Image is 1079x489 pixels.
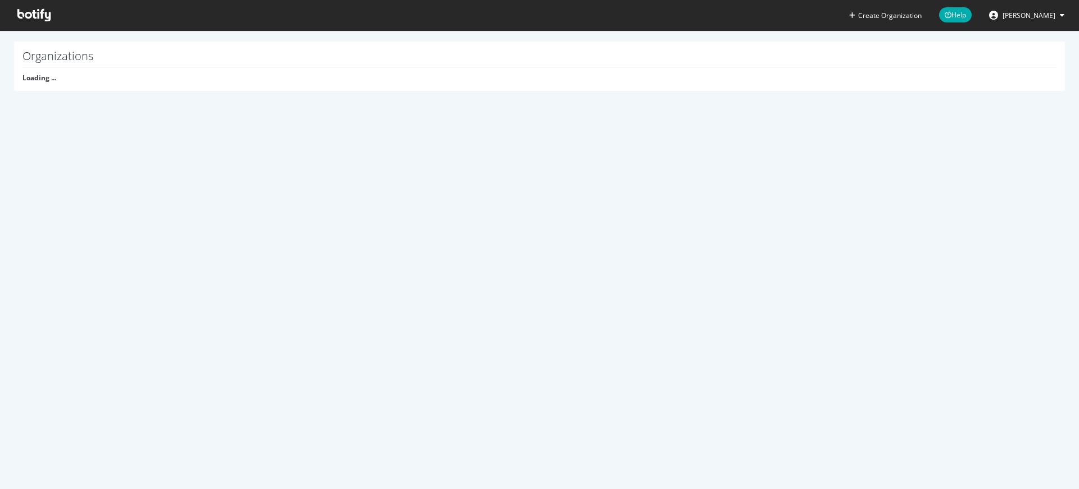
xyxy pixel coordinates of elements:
button: [PERSON_NAME] [980,6,1073,24]
span: Thibaud Collignon [1003,11,1055,20]
strong: Loading ... [22,73,56,83]
span: Help [939,7,972,22]
h1: Organizations [22,50,1057,67]
button: Create Organization [849,10,922,21]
